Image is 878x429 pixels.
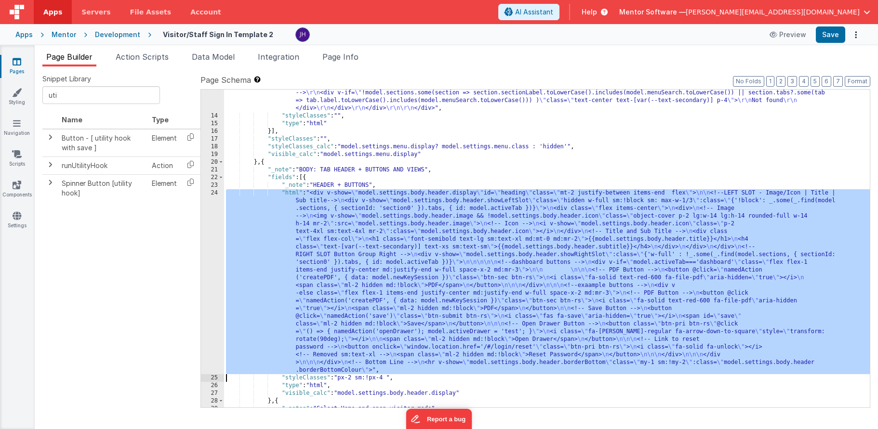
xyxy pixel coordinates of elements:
[833,76,843,87] button: 7
[42,74,91,84] span: Snippet Library
[201,135,224,143] div: 17
[192,52,235,62] span: Data Model
[95,30,140,39] div: Development
[43,7,62,17] span: Apps
[296,28,309,41] img: c2badad8aad3a9dfc60afe8632b41ba8
[766,76,774,87] button: 1
[619,7,686,17] span: Mentor Software —
[52,30,76,39] div: Mentor
[130,7,172,17] span: File Assets
[201,382,224,390] div: 26
[201,189,224,374] div: 24
[42,86,160,104] input: Search Snippets ...
[201,405,224,413] div: 29
[619,7,870,17] button: Mentor Software — [PERSON_NAME][EMAIL_ADDRESS][DOMAIN_NAME]
[787,76,797,87] button: 3
[822,76,831,87] button: 6
[201,182,224,189] div: 23
[200,74,251,86] span: Page Schema
[849,28,863,41] button: Options
[201,120,224,128] div: 15
[58,174,148,201] td: Spinner Button [utility hook]
[845,76,870,87] button: Format
[764,27,812,42] button: Preview
[81,7,110,17] span: Servers
[498,4,559,20] button: AI Assistant
[201,174,224,182] div: 22
[686,7,860,17] span: [PERSON_NAME][EMAIL_ADDRESS][DOMAIN_NAME]
[148,156,181,174] td: Action
[148,174,181,201] td: Element
[62,116,82,124] span: Name
[816,26,845,43] button: Save
[201,390,224,397] div: 27
[201,374,224,382] div: 25
[799,76,809,87] button: 4
[515,7,553,17] span: AI Assistant
[58,156,148,174] td: runUtilityHook
[201,128,224,135] div: 16
[148,129,181,156] td: Element
[406,409,472,429] iframe: Marker.io feedback button
[201,166,224,174] div: 21
[15,30,33,39] div: Apps
[733,76,764,87] button: No Folds
[811,76,820,87] button: 5
[201,397,224,405] div: 28
[201,143,224,151] div: 18
[201,158,224,166] div: 20
[201,151,224,158] div: 19
[322,52,359,62] span: Page Info
[776,76,785,87] button: 2
[582,7,597,17] span: Help
[58,129,148,156] td: Button - [ utility hook with save ]
[258,52,299,62] span: Integration
[163,31,273,38] h4: Visitor/Staff Sign In Template 2
[46,52,93,62] span: Page Builder
[201,112,224,120] div: 14
[116,52,169,62] span: Action Scripts
[152,116,169,124] span: Type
